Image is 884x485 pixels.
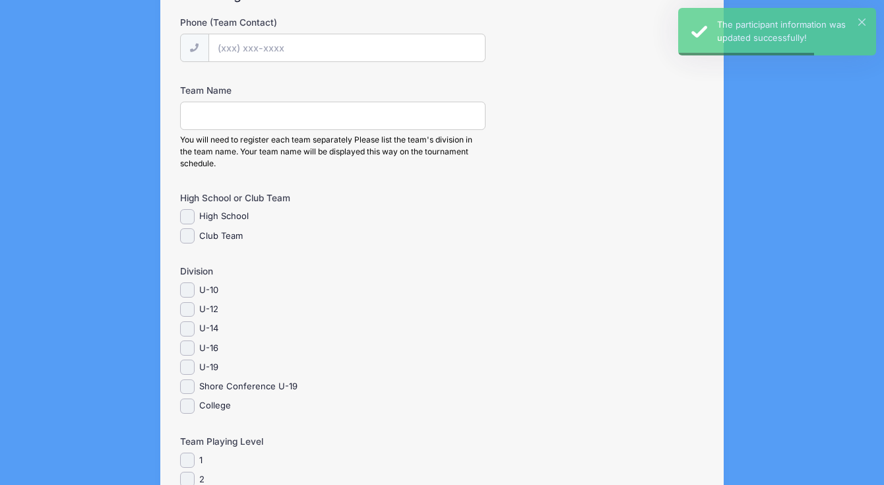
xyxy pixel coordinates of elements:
[180,265,355,278] label: Division
[199,210,249,223] label: High School
[858,18,866,26] button: ×
[180,134,486,170] div: You will need to register each team separately Please list the team's division in the team name. ...
[199,399,231,412] label: College
[717,18,866,44] div: The participant information was updated successfully!
[180,16,355,29] label: Phone (Team Contact)
[199,322,218,335] label: U-14
[199,454,203,467] label: 1
[199,303,218,316] label: U-12
[199,230,243,243] label: Club Team
[199,342,218,355] label: U-16
[199,380,298,393] label: Shore Conference U-19
[199,284,218,297] label: U-10
[180,435,355,448] label: Team Playing Level
[180,191,355,205] label: High School or Club Team
[180,84,355,97] label: Team Name
[208,34,486,62] input: (xxx) xxx-xxxx
[199,361,218,374] label: U-19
